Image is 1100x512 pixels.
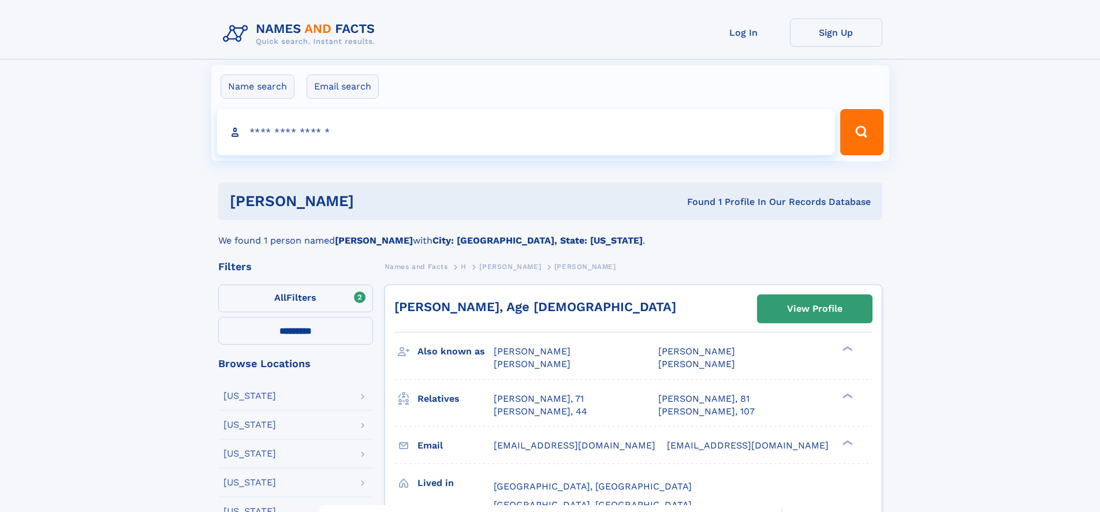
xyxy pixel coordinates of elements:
div: [US_STATE] [223,478,276,487]
a: [PERSON_NAME], Age [DEMOGRAPHIC_DATA] [394,300,676,314]
h1: [PERSON_NAME] [230,194,521,208]
a: Log In [698,18,790,47]
a: [PERSON_NAME], 81 [658,393,750,405]
span: [PERSON_NAME] [554,263,616,271]
div: ❯ [840,392,853,399]
a: View Profile [758,295,872,323]
div: [US_STATE] [223,391,276,401]
b: City: [GEOGRAPHIC_DATA], State: [US_STATE] [432,235,643,246]
div: ❯ [840,439,853,446]
h3: Also known as [417,342,494,361]
a: Sign Up [790,18,882,47]
a: [PERSON_NAME], 71 [494,393,584,405]
a: H [461,259,467,274]
div: [US_STATE] [223,420,276,429]
img: Logo Names and Facts [218,18,385,50]
span: [GEOGRAPHIC_DATA], [GEOGRAPHIC_DATA] [494,499,692,510]
a: [PERSON_NAME], 44 [494,405,587,418]
span: [PERSON_NAME] [494,346,570,357]
span: [GEOGRAPHIC_DATA], [GEOGRAPHIC_DATA] [494,481,692,492]
div: Filters [218,261,373,272]
span: [PERSON_NAME] [658,346,735,357]
button: Search Button [840,109,883,155]
span: [EMAIL_ADDRESS][DOMAIN_NAME] [494,440,655,451]
div: View Profile [787,296,842,322]
div: We found 1 person named with . [218,220,882,248]
span: [PERSON_NAME] [658,358,735,369]
a: [PERSON_NAME] [479,259,541,274]
h3: Lived in [417,473,494,493]
label: Name search [221,74,294,99]
a: [PERSON_NAME], 107 [658,405,755,418]
b: [PERSON_NAME] [335,235,413,246]
span: All [274,292,286,303]
div: Browse Locations [218,358,373,369]
h3: Email [417,436,494,455]
div: [US_STATE] [223,449,276,458]
h3: Relatives [417,389,494,409]
div: Found 1 Profile In Our Records Database [520,196,871,208]
span: [PERSON_NAME] [479,263,541,271]
span: [PERSON_NAME] [494,358,570,369]
div: ❯ [840,345,853,353]
a: Names and Facts [385,259,448,274]
span: H [461,263,467,271]
label: Filters [218,285,373,312]
input: search input [217,109,836,155]
span: [EMAIL_ADDRESS][DOMAIN_NAME] [667,440,829,451]
label: Email search [307,74,379,99]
